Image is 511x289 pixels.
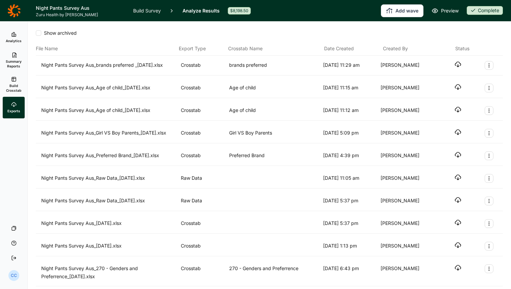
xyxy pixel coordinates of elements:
button: Download file [455,106,461,113]
button: Export Actions [485,129,493,138]
div: Raw Data [181,197,226,205]
div: Export Type [179,45,225,53]
div: [PERSON_NAME] [381,129,435,138]
span: Show archived [41,30,77,36]
span: Exports [7,109,20,113]
div: Night Pants Survey Aus_Girl VS Boy Parents_[DATE].xlsx [41,129,178,138]
button: Download file [455,174,461,181]
div: Night Pants Survey Aus_brands preferred _[DATE].xlsx [41,61,178,70]
div: [PERSON_NAME] [381,151,435,160]
div: Night Pants Survey Aus_[DATE].xlsx [41,219,178,228]
div: [PERSON_NAME] [381,197,435,205]
div: File Name [36,45,176,53]
div: Crosstab [181,151,226,160]
div: Crosstab [181,129,226,138]
div: Night Pants Survey Aus_Preferred Brand_[DATE].xlsx [41,151,178,160]
div: [DATE] 6:43 pm [323,264,378,281]
div: [PERSON_NAME] [381,242,435,251]
button: Add wave [381,4,423,17]
div: Raw Data [181,174,226,183]
div: [PERSON_NAME] [381,174,435,183]
div: Night Pants Survey Aus_Age of child_[DATE].xlsx [41,84,178,92]
div: [PERSON_NAME] [381,219,435,228]
button: Download file [455,197,461,203]
div: [DATE] 11:05 am [323,174,378,183]
span: Zuru Health by [PERSON_NAME] [36,12,125,18]
div: [DATE] 5:37 pm [323,219,378,228]
span: Build Crosstab [5,83,22,93]
button: Download file [455,84,461,90]
div: [PERSON_NAME] [381,61,435,70]
button: Download file [455,264,461,271]
span: Summary Reports [5,59,22,68]
div: [DATE] 5:37 pm [323,197,378,205]
div: $8,198.50 [228,7,251,15]
div: Crosstab [181,242,226,251]
div: 270 - Genders and Preferrence [229,264,320,281]
div: Crosstab [181,61,226,70]
button: Download file [455,129,461,136]
a: Exports [3,97,25,118]
a: Analytics [3,27,25,48]
span: Preview [441,7,459,15]
button: Export Actions [485,151,493,160]
h1: Night Pants Survey Aus [36,4,125,12]
button: Export Actions [485,106,493,115]
div: [PERSON_NAME] [381,264,435,281]
div: Night Pants Survey Aus_[DATE].xlsx [41,242,178,251]
button: Complete [467,6,503,16]
button: Export Actions [485,197,493,205]
div: Crosstab [181,106,226,115]
div: Night Pants Survey Aus_Raw Data_[DATE].xlsx [41,174,178,183]
span: Analytics [6,38,22,43]
div: [PERSON_NAME] [381,106,435,115]
div: [DATE] 5:09 pm [323,129,378,138]
div: Created By [383,45,439,53]
div: Date Created [324,45,380,53]
button: Export Actions [485,242,493,251]
div: Preferred Brand [229,151,320,160]
div: Age of child [229,106,320,115]
button: Download file [455,219,461,226]
a: Preview [432,7,459,15]
button: Export Actions [485,264,493,273]
div: Crosstab Name [228,45,321,53]
button: Export Actions [485,61,493,70]
div: brands preferred [229,61,320,70]
div: Age of child [229,84,320,92]
a: Build Crosstab [3,73,25,97]
div: Night Pants Survey Aus_Raw Data_[DATE].xlsx [41,197,178,205]
div: Crosstab [181,219,226,228]
button: Export Actions [485,219,493,228]
div: CC [8,270,19,281]
div: Girl VS Boy Parents [229,129,320,138]
button: Download file [455,61,461,68]
div: Status [455,45,469,53]
div: [DATE] 11:12 am [323,106,378,115]
div: Night Pants Survey Aus_Age of child_[DATE].xlsx [41,106,178,115]
div: Night Pants Survey Aus_270 - Genders and Preferrence_[DATE].xlsx [41,264,178,281]
a: Summary Reports [3,48,25,73]
div: [DATE] 4:39 pm [323,151,378,160]
div: [DATE] 11:29 am [323,61,378,70]
div: Crosstab [181,84,226,92]
button: Export Actions [485,174,493,183]
button: Download file [455,151,461,158]
button: Export Actions [485,84,493,92]
div: [PERSON_NAME] [381,84,435,92]
div: [DATE] 11:15 am [323,84,378,92]
div: Complete [467,6,503,15]
div: Crosstab [181,264,226,281]
div: [DATE] 1:13 pm [323,242,378,251]
button: Download file [455,242,461,249]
